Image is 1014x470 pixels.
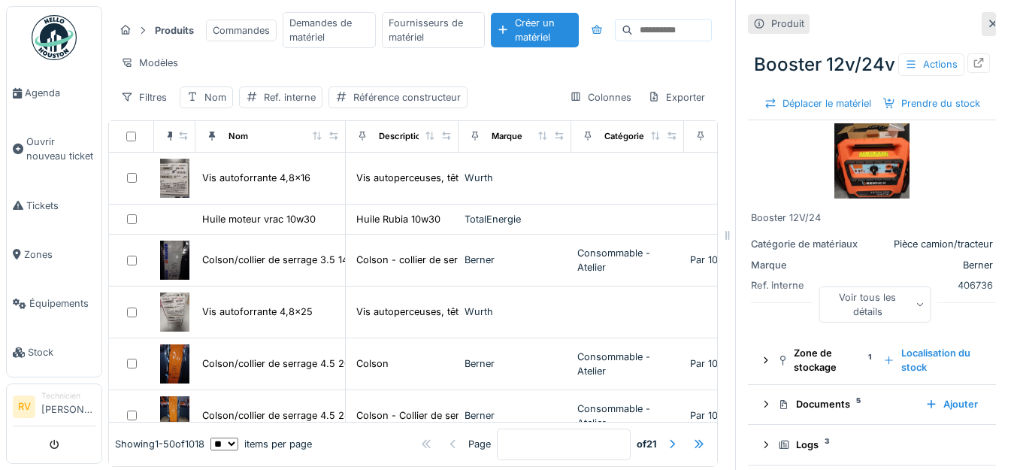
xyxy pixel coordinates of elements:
div: Actions [898,53,964,75]
div: Nom [204,90,226,105]
div: Voir tous les détails [819,287,931,323]
div: Berner [465,253,565,267]
div: Catégorie de matériaux [751,237,864,251]
strong: of 21 [637,437,657,451]
span: Agenda [25,86,95,100]
div: Colson/collier de serrage 4.5 200mm [202,356,373,371]
img: Vis autoforrante 4,8x16 [160,159,189,198]
div: Consommable - Atelier [577,350,678,378]
div: Produit [771,17,804,31]
div: Ref. interne [264,90,316,105]
img: Booster 12v/24v [834,123,910,199]
div: Vis autoperceuses, tête cyl 4,8x16 [356,171,513,185]
summary: Logs3 [754,431,990,459]
div: Modèles [114,52,185,74]
div: Par 100 [690,253,791,267]
div: Colson - Collier de serrage [356,408,480,423]
a: Stock [7,328,101,377]
div: Nom [229,130,248,143]
div: Page [468,437,491,451]
div: Prendre du stock [877,93,986,114]
div: Colson - collier de serrage [356,253,478,267]
div: Localisation du stock [877,343,984,378]
span: Équipements [29,296,95,311]
img: Colson/collier de serrage 3.5 140mm [160,241,189,280]
div: TotalEnergie [465,212,565,226]
div: Demandes de matériel [283,12,376,48]
div: Filtres [114,86,174,108]
div: Consommable - Atelier [577,402,678,430]
div: Colson [356,356,389,371]
span: Zones [24,247,95,262]
div: Berner [465,408,565,423]
div: Berner [870,258,993,272]
div: Berner [465,356,565,371]
div: Colonnes [563,86,638,108]
div: Vis autoperceuses, tête cyl 4,8x25 [356,305,516,319]
div: Documents [778,397,913,411]
div: Ajouter [919,394,984,414]
div: Zone de stockage [778,346,871,374]
strong: Produits [149,23,200,38]
span: Tickets [26,199,95,213]
div: Marque [492,130,522,143]
div: Colson/collier de serrage 4.5 280mm [202,408,373,423]
div: Consommable - Atelier [577,246,678,274]
div: Showing 1 - 50 of 1018 [115,437,204,451]
div: Colson/collier de serrage 3.5 140mm [202,253,371,267]
div: Déplacer le matériel [758,93,877,114]
div: Par 100 [690,408,791,423]
img: Vis autoforrante 4,8x25 [160,293,189,332]
a: Ouvrir nouveau ticket [7,117,101,180]
div: Marque [751,258,864,272]
summary: Documents5Ajouter [754,391,990,419]
a: Zones [7,230,101,279]
li: RV [13,396,35,418]
a: RV Technicien[PERSON_NAME] [13,390,95,426]
div: Ref. interne [751,278,864,293]
img: Badge_color-CXgf-gQk.svg [32,15,77,60]
div: Logs [778,438,978,452]
div: Pièce camion/tracteur [870,237,993,251]
div: Vis autoforrante 4,8x16 [202,171,310,185]
span: Stock [28,345,95,359]
a: Tickets [7,181,101,230]
div: Booster 12V/24 [751,211,993,225]
div: Technicien [41,390,95,402]
div: Par 100 [690,356,791,371]
div: Catégorie [604,130,644,143]
li: [PERSON_NAME] [41,390,95,423]
div: Référence constructeur [353,90,461,105]
div: Fournisseurs de matériel [382,12,485,48]
a: Équipements [7,279,101,328]
div: Vis autoforrante 4,8x25 [202,305,313,319]
div: Description [379,130,426,143]
div: Commandes [206,20,277,41]
span: Ouvrir nouveau ticket [26,135,95,163]
div: Wurth [465,305,565,319]
div: items per page [210,437,312,451]
img: Colson/collier de serrage 4.5 280mm [160,396,189,435]
div: 406736 [870,278,993,293]
div: Booster 12v/24v [748,45,996,84]
a: Agenda [7,68,101,117]
div: Wurth [465,171,565,185]
div: Créer un matériel [491,13,579,47]
div: Huile Rubia 10w30 [356,212,440,226]
div: Huile moteur vrac 10w30 [202,212,316,226]
img: Colson/collier de serrage 4.5 200mm [160,344,189,384]
summary: Zone de stockage1Localisation du stock [754,343,990,378]
div: Exporter [641,86,712,108]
